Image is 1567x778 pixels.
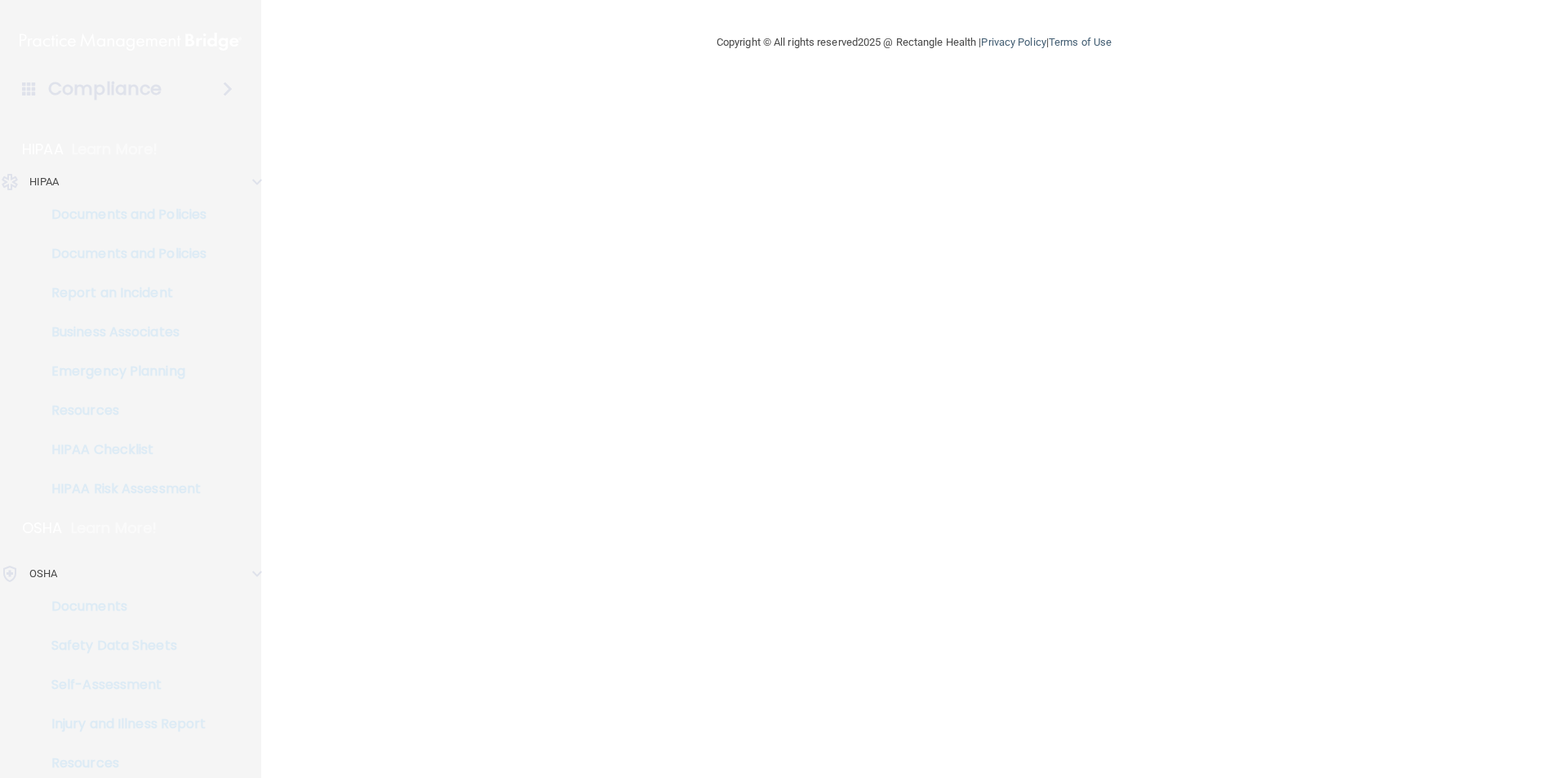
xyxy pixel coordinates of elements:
[11,638,233,654] p: Safety Data Sheets
[29,172,60,192] p: HIPAA
[22,140,64,159] p: HIPAA
[11,246,233,262] p: Documents and Policies
[22,518,63,538] p: OSHA
[11,677,233,693] p: Self-Assessment
[11,324,233,340] p: Business Associates
[11,363,233,380] p: Emergency Planning
[11,442,233,458] p: HIPAA Checklist
[11,755,233,771] p: Resources
[11,481,233,497] p: HIPAA Risk Assessment
[11,402,233,419] p: Resources
[29,564,57,584] p: OSHA
[71,518,158,538] p: Learn More!
[11,207,233,223] p: Documents and Policies
[1049,36,1112,48] a: Terms of Use
[11,598,233,615] p: Documents
[20,25,242,58] img: PMB logo
[11,716,233,732] p: Injury and Illness Report
[616,16,1212,69] div: Copyright © All rights reserved 2025 @ Rectangle Health | |
[11,285,233,301] p: Report an Incident
[981,36,1045,48] a: Privacy Policy
[72,140,158,159] p: Learn More!
[48,78,162,100] h4: Compliance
